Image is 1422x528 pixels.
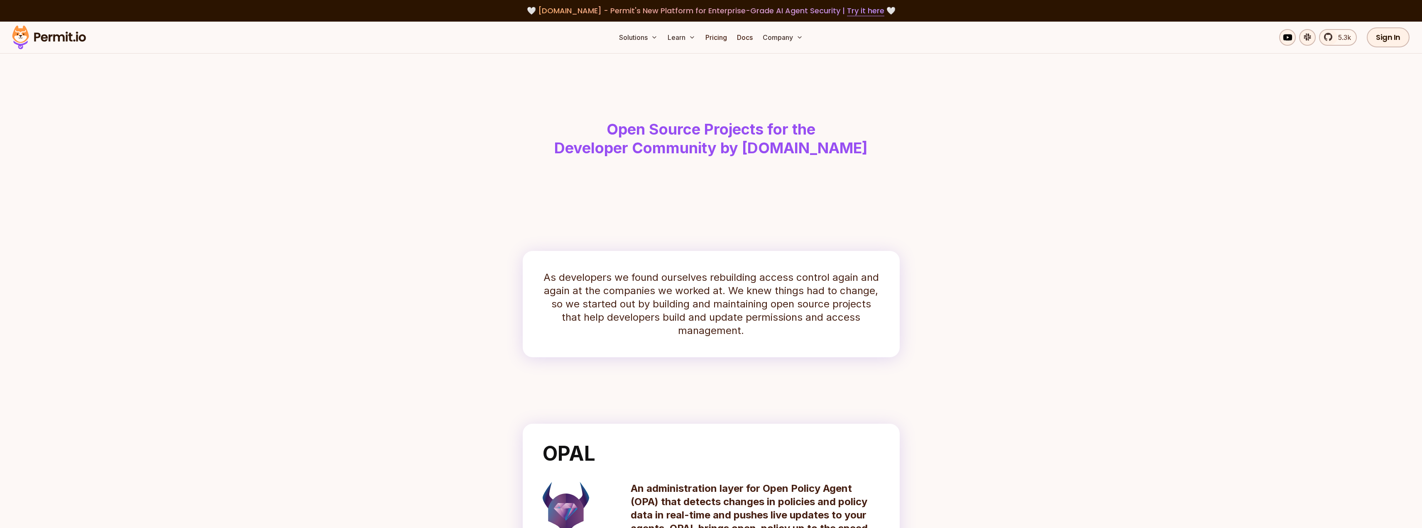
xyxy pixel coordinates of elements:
[1333,32,1351,42] span: 5.3k
[8,23,90,52] img: Permit logo
[499,120,924,158] h1: Open Source Projects for the Developer Community by [DOMAIN_NAME]
[20,5,1402,17] div: 🤍 🤍
[543,444,880,464] h2: OPAL
[847,5,884,16] a: Try it here
[543,271,880,337] p: As developers we found ourselves rebuilding access control again and again at the companies we wo...
[538,5,884,16] span: [DOMAIN_NAME] - Permit's New Platform for Enterprise-Grade AI Agent Security |
[1367,27,1410,47] a: Sign In
[616,29,661,46] button: Solutions
[734,29,756,46] a: Docs
[1319,29,1357,46] a: 5.3k
[664,29,699,46] button: Learn
[702,29,730,46] a: Pricing
[759,29,806,46] button: Company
